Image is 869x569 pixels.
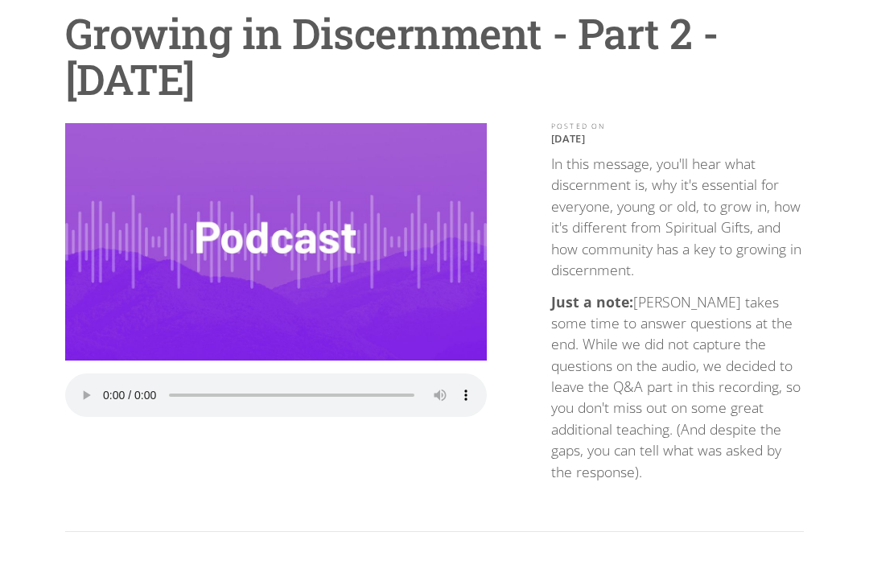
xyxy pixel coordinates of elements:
[65,373,487,417] audio: Your browser does not support the audio element.
[65,123,487,361] img: Growing in Discernment - Part 2 - May 15th, 2022
[551,153,804,280] p: In this message, you'll hear what discernment is, why it's essential for everyone, young or old, ...
[551,292,633,311] strong: Just a note:
[65,10,804,102] h1: Growing in Discernment - Part 2 - [DATE]
[551,291,804,483] p: ‍ [PERSON_NAME] takes some time to answer questions at the end. While we did not capture the ques...
[551,123,804,130] div: POSTED ON
[551,132,804,145] p: [DATE]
